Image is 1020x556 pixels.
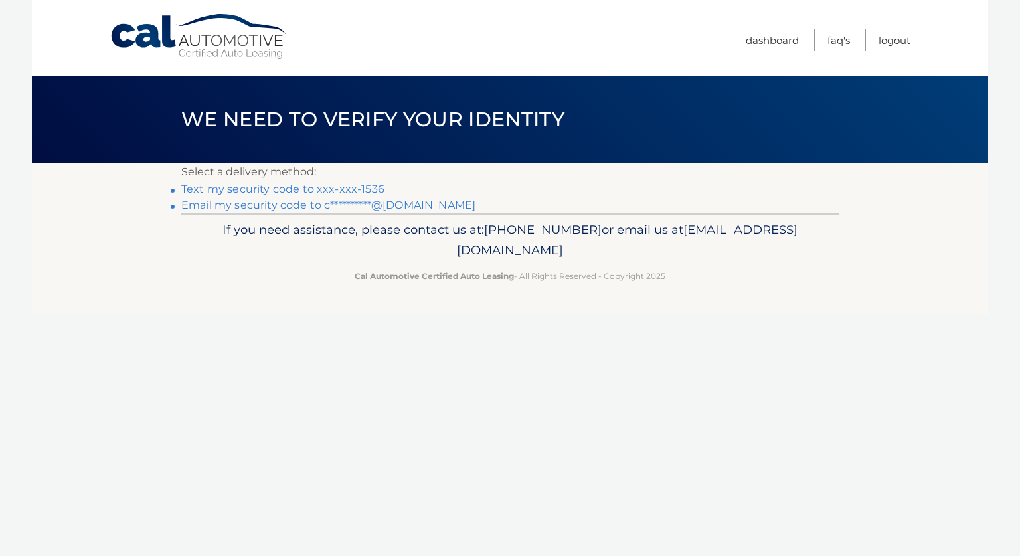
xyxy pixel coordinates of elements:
strong: Cal Automotive Certified Auto Leasing [355,271,514,281]
a: Logout [879,29,910,51]
a: FAQ's [827,29,850,51]
p: Select a delivery method: [181,163,839,181]
a: Dashboard [746,29,799,51]
a: Email my security code to c**********@[DOMAIN_NAME] [181,199,475,211]
p: If you need assistance, please contact us at: or email us at [190,219,830,262]
p: - All Rights Reserved - Copyright 2025 [190,269,830,283]
a: Text my security code to xxx-xxx-1536 [181,183,384,195]
a: Cal Automotive [110,13,289,60]
span: [PHONE_NUMBER] [484,222,602,237]
span: We need to verify your identity [181,107,564,132]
